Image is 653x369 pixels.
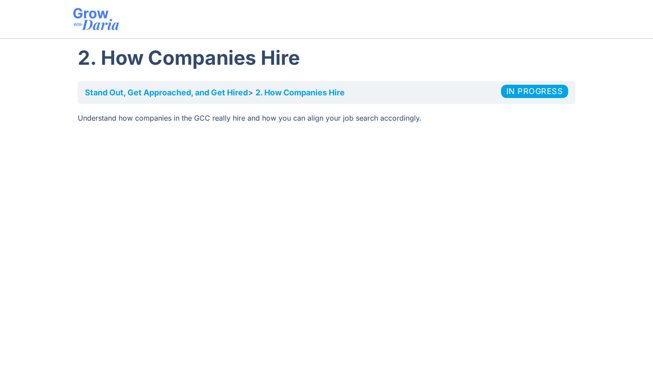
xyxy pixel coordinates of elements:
[255,88,345,97] a: 2. How Companies Hire
[78,43,575,72] h1: 2. How Companies Hire
[501,85,569,98] div: In Progress
[78,81,575,104] nav: Breadcrumbs
[78,113,575,123] p: Understand how companies in the GCC really hire and how you can align your job search accordingly.
[85,88,248,97] a: Stand Out, Get Approached, and Get Hired​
